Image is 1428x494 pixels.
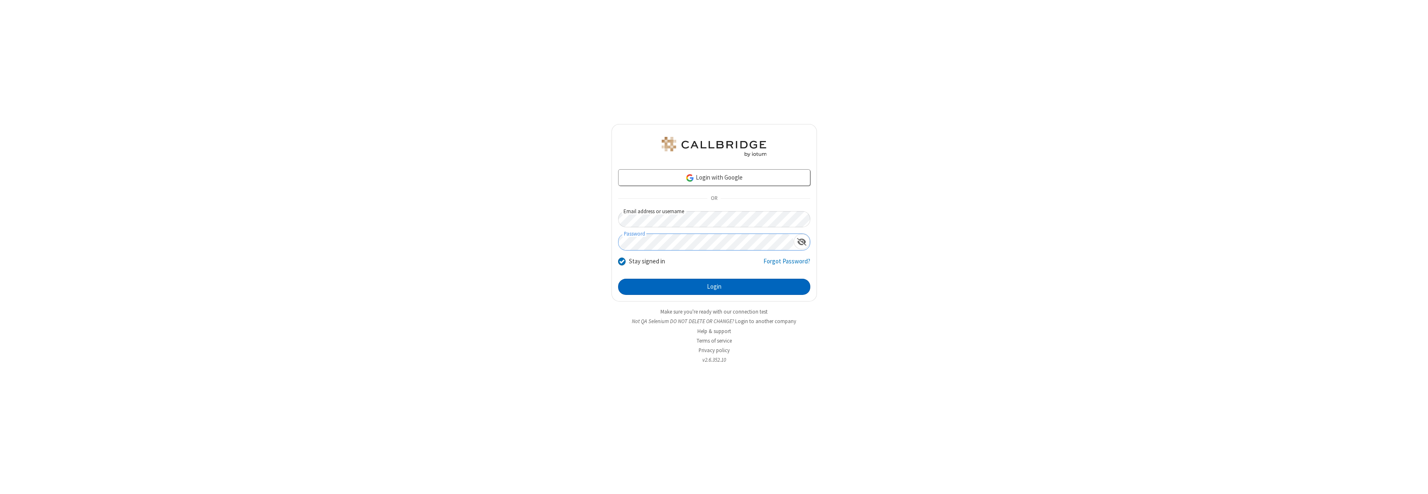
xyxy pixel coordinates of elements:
[1407,472,1422,488] iframe: Chat
[660,137,768,157] img: QA Selenium DO NOT DELETE OR CHANGE
[629,257,665,266] label: Stay signed in
[618,211,810,227] input: Email address or username
[794,234,810,249] div: Show password
[735,317,796,325] button: Login to another company
[707,193,721,204] span: OR
[763,257,810,273] a: Forgot Password?
[611,356,817,364] li: v2.6.352.10
[660,308,768,315] a: Make sure you're ready with our connection test
[697,337,732,344] a: Terms of service
[685,173,694,183] img: google-icon.png
[697,328,731,335] a: Help & support
[699,347,730,354] a: Privacy policy
[618,279,810,295] button: Login
[618,169,810,186] a: Login with Google
[619,234,794,250] input: Password
[611,317,817,325] li: Not QA Selenium DO NOT DELETE OR CHANGE?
